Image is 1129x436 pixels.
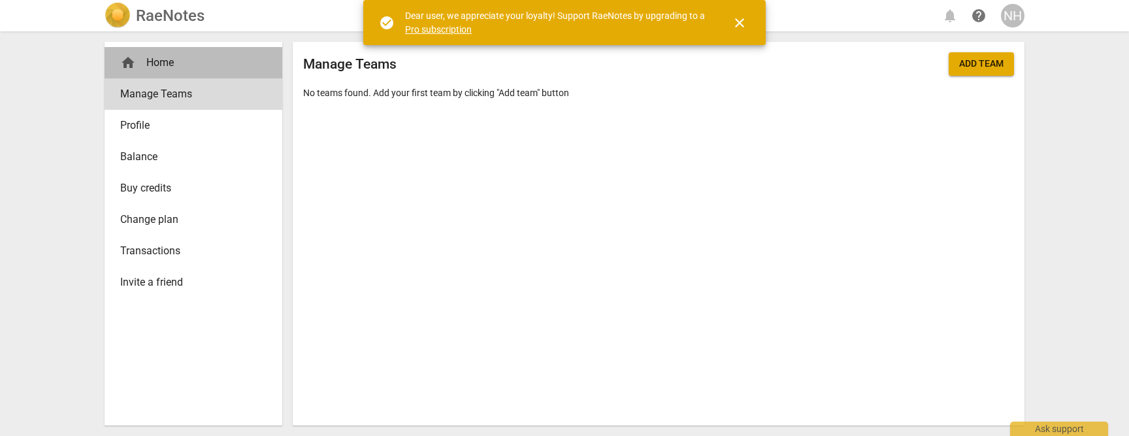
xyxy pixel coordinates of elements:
[105,267,282,298] a: Invite a friend
[405,9,708,36] div: Dear user, we appreciate your loyalty! Support RaeNotes by upgrading to a
[105,173,282,204] a: Buy credits
[105,235,282,267] a: Transactions
[120,118,256,133] span: Profile
[303,86,1014,100] p: No teams found. Add your first team by clicking "Add team" button
[120,149,256,165] span: Balance
[971,8,987,24] span: help
[105,204,282,235] a: Change plan
[1001,4,1024,27] button: NH
[105,110,282,141] a: Profile
[136,7,205,25] h2: RaeNotes
[724,7,755,39] button: Close
[120,86,256,102] span: Manage Teams
[120,55,256,71] div: Home
[732,15,747,31] span: close
[105,47,282,78] div: Home
[1010,422,1108,436] div: Ask support
[105,141,282,173] a: Balance
[105,78,282,110] a: Manage Teams
[120,243,256,259] span: Transactions
[405,24,472,35] a: Pro subscription
[959,58,1004,71] span: Add team
[120,212,256,227] span: Change plan
[120,55,136,71] span: home
[120,275,256,290] span: Invite a friend
[105,3,205,29] a: LogoRaeNotes
[967,4,990,27] a: Help
[303,56,397,73] h2: Manage Teams
[379,15,395,31] span: check_circle
[120,180,256,196] span: Buy credits
[949,52,1014,76] button: Add team
[105,3,131,29] img: Logo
